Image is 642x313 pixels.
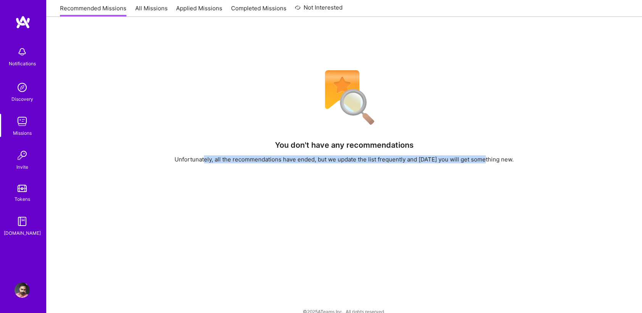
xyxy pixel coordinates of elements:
img: bell [15,44,30,60]
div: Notifications [9,60,36,68]
div: Tokens [15,195,30,203]
a: Applied Missions [176,4,222,17]
img: logo [15,15,31,29]
div: Missions [13,129,32,137]
img: tokens [18,185,27,192]
a: Not Interested [295,3,343,17]
a: Completed Missions [231,4,286,17]
img: Invite [15,148,30,163]
img: No Results [312,65,377,130]
div: Discovery [11,95,33,103]
div: [DOMAIN_NAME] [4,229,41,237]
a: All Missions [135,4,168,17]
h4: You don't have any recommendations [275,140,414,150]
img: discovery [15,80,30,95]
img: guide book [15,214,30,229]
img: User Avatar [15,282,30,298]
div: Invite [16,163,28,171]
a: Recommended Missions [60,4,126,17]
a: User Avatar [13,282,32,298]
img: teamwork [15,114,30,129]
div: Unfortunately, all the recommendations have ended, but we update the list frequently and [DATE] y... [175,155,514,163]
